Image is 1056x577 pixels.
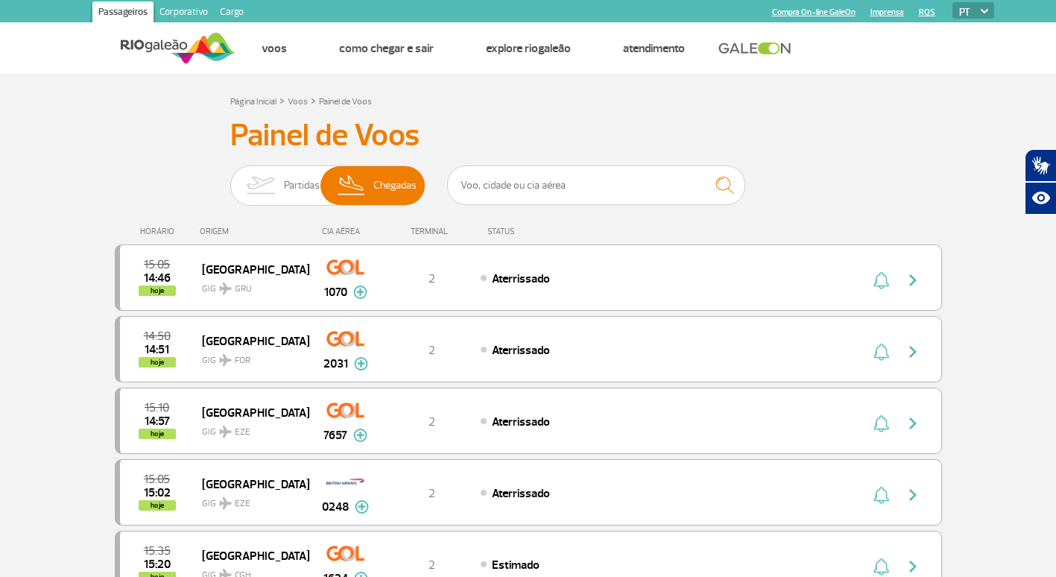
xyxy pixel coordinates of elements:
span: [GEOGRAPHIC_DATA] [202,474,297,494]
span: [GEOGRAPHIC_DATA] [202,259,297,279]
img: slider-embarque [237,166,284,205]
img: mais-info-painel-voo.svg [353,429,367,442]
span: 2031 [323,355,348,373]
div: HORÁRIO [119,227,200,236]
img: sino-painel-voo.svg [873,558,889,576]
span: GRU [235,283,252,296]
a: Corporativo [154,1,214,25]
img: mais-info-painel-voo.svg [353,286,367,299]
span: 2025-09-25 15:35:00 [144,546,171,556]
span: Partidas [284,166,320,205]
a: Passageiros [92,1,154,25]
img: destiny_airplane.svg [219,283,232,294]
span: 1070 [324,283,347,301]
a: Explore RIOgaleão [486,41,571,56]
span: Estimado [492,558,540,573]
img: mais-info-painel-voo.svg [354,357,368,371]
a: Página Inicial [230,96,276,107]
span: GIG [202,346,297,368]
img: destiny_airplane.svg [219,426,232,438]
h3: Painel de Voos [230,117,826,154]
a: Atendimento [623,41,685,56]
a: RQS [919,7,935,17]
span: Aterrissado [492,486,550,501]
span: 2025-09-25 15:20:00 [144,559,171,570]
a: > [279,92,285,109]
img: sino-painel-voo.svg [873,414,889,432]
span: 2025-09-25 15:10:00 [145,403,169,413]
span: Chegadas [373,166,417,205]
span: 2025-09-25 15:02:00 [144,488,171,498]
span: hoje [139,500,176,511]
img: mais-info-painel-voo.svg [355,500,369,514]
span: Aterrissado [492,343,550,358]
span: hoje [139,286,176,296]
a: Imprensa [870,7,904,17]
img: destiny_airplane.svg [219,354,232,366]
img: seta-direita-painel-voo.svg [904,414,922,432]
span: 2 [429,486,435,501]
img: sino-painel-voo.svg [873,271,889,289]
img: destiny_airplane.svg [219,497,232,509]
div: CIA AÉREA [309,227,383,236]
span: [GEOGRAPHIC_DATA] [202,403,297,422]
span: 0248 [322,498,349,516]
a: Voos [288,96,308,107]
span: FOR [235,354,250,368]
div: TERMINAL [383,227,480,236]
span: hoje [139,357,176,368]
span: EZE [235,426,250,439]
span: 2025-09-25 14:46:18 [144,273,171,283]
img: seta-direita-painel-voo.svg [904,558,922,576]
span: hoje [139,429,176,439]
span: 2025-09-25 15:05:00 [144,259,170,270]
span: 2025-09-25 14:50:00 [144,331,171,341]
span: 7657 [323,426,347,444]
span: GIG [202,489,297,511]
a: Voos [262,41,287,56]
img: seta-direita-painel-voo.svg [904,343,922,361]
span: Aterrissado [492,271,550,286]
img: sino-painel-voo.svg [873,486,889,504]
img: seta-direita-painel-voo.svg [904,271,922,289]
div: ORIGEM [200,227,309,236]
span: 2 [429,558,435,573]
span: EZE [235,497,250,511]
span: GIG [202,417,297,439]
a: Cargo [214,1,250,25]
img: seta-direita-painel-voo.svg [904,486,922,504]
a: Compra On-line GaleOn [772,7,856,17]
button: Abrir tradutor de língua de sinais. [1025,149,1056,182]
a: > [311,92,316,109]
div: Plugin de acessibilidade da Hand Talk. [1025,149,1056,215]
a: Como chegar e sair [339,41,434,56]
button: Abrir recursos assistivos. [1025,182,1056,215]
input: Voo, cidade ou cia aérea [447,165,745,205]
a: Painel de Voos [319,96,372,107]
span: 2025-09-25 14:57:40 [145,416,170,426]
span: 2 [429,343,435,358]
img: slider-desembarque [330,166,374,205]
span: 2 [429,414,435,429]
span: [GEOGRAPHIC_DATA] [202,331,297,350]
img: sino-painel-voo.svg [873,343,889,361]
span: GIG [202,274,297,296]
span: 2025-09-25 15:05:00 [144,474,170,485]
div: STATUS [480,227,601,236]
span: 2025-09-25 14:51:49 [145,344,169,355]
span: [GEOGRAPHIC_DATA] [202,546,297,565]
span: 2 [429,271,435,286]
span: Aterrissado [492,414,550,429]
